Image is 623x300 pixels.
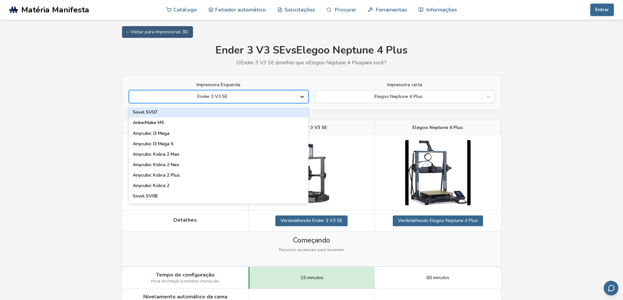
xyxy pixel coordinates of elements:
div: Sovol SV07 [129,107,308,118]
font: Entrar [595,7,609,13]
font: 60 minutos [426,275,449,281]
font: Elegoo Neptune 4 Plus [296,43,407,57]
font: Matéria Manifesta [21,4,89,15]
font: Ver [398,217,405,224]
a: ← Voltar para Impressoras 3D [122,26,193,38]
img: Elegoo Neptune 4 Plus [405,140,471,205]
font: Fatiador automático [215,6,266,13]
div: Creality Hi [129,201,308,212]
font: para você? [362,59,387,66]
button: Enviar feedback por e-mail [604,281,618,295]
font: Impressora certa [387,82,422,88]
font: Ver [281,217,288,224]
font: Ender 3 V3 SE é [240,59,279,66]
font: Elegoo Neptune 4 Plus [412,124,463,131]
div: Sovol SV08 [129,191,308,201]
a: Verdetalhesdo Ender 3 V3 SE [275,215,348,226]
font: Começando [293,236,330,245]
img: Ender 3 V3 SE [279,140,344,205]
font: Informações [426,6,457,13]
font: detalhes [288,217,306,224]
font: do Elegoo Neptune 4 Plus [423,217,478,224]
div: Anycubic Kobra 2 Max [129,149,308,160]
font: Catálogo [173,6,197,13]
div: AnkerMake M5 [129,118,308,128]
font: Ender 3 V3 SE [296,124,327,131]
input: Elegoo Neptune 4 Plus [319,94,320,99]
font: O [236,59,240,66]
font: Solicitações [285,6,315,13]
button: Entrar [590,4,614,16]
font: detalhes [405,217,423,224]
font: 15 minutos [301,275,323,281]
font: do Ender 3 V3 SE [306,217,342,224]
div: Anycubic Kobra 2 Neo [129,160,308,170]
div: Anycubic Kobra 2 Plus [129,170,308,181]
font: Ferramentas [376,6,407,13]
font: vs [286,43,296,57]
a: Verdetalhesdo Elegoo Neptune 4 Plus [393,215,483,226]
div: Anycubic I3 Mega S [129,139,308,149]
font: melhor que o [279,59,308,66]
font: Elegoo Neptune 4 Plus [308,59,362,66]
input: Ender 3 V3 SESovol SV07AnkerMake M5Anycubic I3 MegaAnycubic I3 Mega SAnycubic Kobra 2 MaxAnycubic... [132,94,134,99]
div: Anycubic I3 Mega [129,128,308,139]
font: Tempo de configuração [156,271,215,278]
font: Detalhes [173,216,197,224]
div: Anycubic Kobra 2 [129,181,308,191]
font: Ender 3 V3 SE [216,43,286,57]
font: ← Voltar para Impressoras 3D [127,29,188,35]
font: Recursos essenciais para iniciantes [279,247,344,252]
font: Hora de chegar à primeira impressão [151,278,219,284]
font: Impressora Esquerda [197,82,240,88]
font: Procurar [335,6,356,13]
